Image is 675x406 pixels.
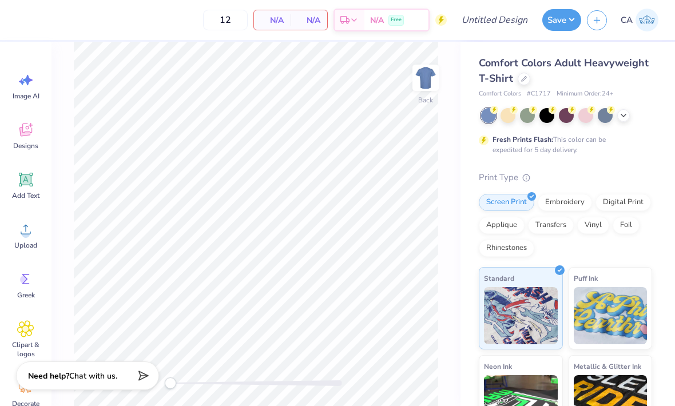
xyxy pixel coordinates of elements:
[12,191,39,200] span: Add Text
[538,194,592,211] div: Embroidery
[574,287,648,344] img: Puff Ink
[165,377,176,389] div: Accessibility label
[17,290,35,300] span: Greek
[484,360,512,372] span: Neon Ink
[370,14,384,26] span: N/A
[479,56,649,85] span: Comfort Colors Adult Heavyweight T-Shirt
[14,241,37,250] span: Upload
[527,89,551,99] span: # C1717
[616,9,664,31] a: CA
[452,9,537,31] input: Untitled Design
[69,371,117,381] span: Chat with us.
[595,194,651,211] div: Digital Print
[613,217,640,234] div: Foil
[574,360,641,372] span: Metallic & Glitter Ink
[636,9,658,31] img: Clarkie Ackerly
[479,89,521,99] span: Comfort Colors
[484,287,558,344] img: Standard
[542,9,581,31] button: Save
[414,66,437,89] img: Back
[7,340,45,359] span: Clipart & logos
[493,134,633,155] div: This color can be expedited for 5 day delivery.
[557,89,614,99] span: Minimum Order: 24 +
[479,171,652,184] div: Print Type
[621,14,633,27] span: CA
[28,371,69,381] strong: Need help?
[203,10,248,30] input: – –
[297,14,320,26] span: N/A
[391,16,402,24] span: Free
[528,217,574,234] div: Transfers
[577,217,609,234] div: Vinyl
[261,14,284,26] span: N/A
[479,217,525,234] div: Applique
[13,141,38,150] span: Designs
[13,91,39,101] span: Image AI
[493,135,553,144] strong: Fresh Prints Flash:
[484,272,514,284] span: Standard
[479,240,534,257] div: Rhinestones
[574,272,598,284] span: Puff Ink
[418,95,433,105] div: Back
[479,194,534,211] div: Screen Print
